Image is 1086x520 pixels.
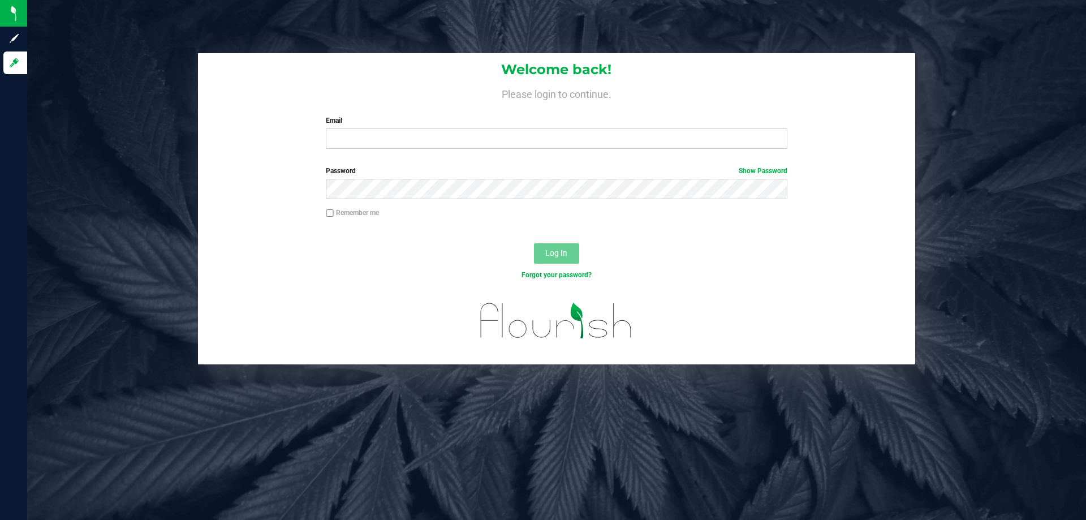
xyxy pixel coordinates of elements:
[8,33,20,44] inline-svg: Sign up
[522,271,592,279] a: Forgot your password?
[467,292,646,350] img: flourish_logo.svg
[739,167,787,175] a: Show Password
[326,167,356,175] span: Password
[326,115,787,126] label: Email
[326,209,334,217] input: Remember me
[198,86,915,100] h4: Please login to continue.
[545,248,567,257] span: Log In
[326,208,379,218] label: Remember me
[534,243,579,264] button: Log In
[8,57,20,68] inline-svg: Log in
[198,62,915,77] h1: Welcome back!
